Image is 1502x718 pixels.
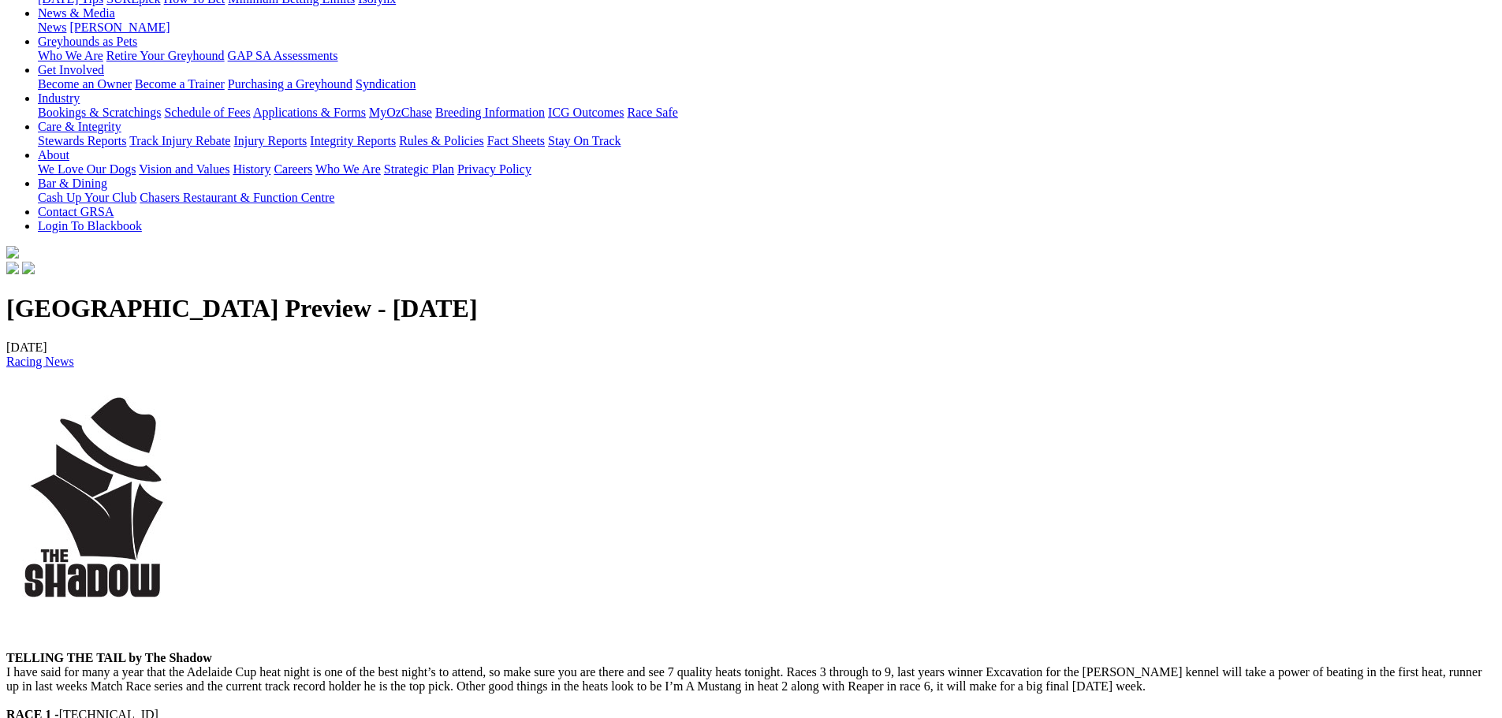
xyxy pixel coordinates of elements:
[38,191,136,204] a: Cash Up Your Club
[487,134,545,147] a: Fact Sheets
[627,106,677,119] a: Race Safe
[38,219,142,233] a: Login To Blackbook
[106,49,225,62] a: Retire Your Greyhound
[38,49,1496,63] div: Greyhounds as Pets
[135,77,225,91] a: Become a Trainer
[38,106,161,119] a: Bookings & Scratchings
[38,205,114,218] a: Contact GRSA
[399,134,484,147] a: Rules & Policies
[164,106,250,119] a: Schedule of Fees
[38,91,80,105] a: Industry
[140,191,334,204] a: Chasers Restaurant & Function Centre
[38,120,121,133] a: Care & Integrity
[310,134,396,147] a: Integrity Reports
[129,134,230,147] a: Track Injury Rebate
[548,134,621,147] a: Stay On Track
[435,106,545,119] a: Breeding Information
[6,340,74,368] span: [DATE]
[38,77,1496,91] div: Get Involved
[369,106,432,119] a: MyOzChase
[274,162,312,176] a: Careers
[548,106,624,119] a: ICG Outcomes
[228,49,338,62] a: GAP SA Assessments
[38,106,1496,120] div: Industry
[69,20,170,34] a: [PERSON_NAME]
[139,162,229,176] a: Vision and Values
[356,77,416,91] a: Syndication
[457,162,531,176] a: Privacy Policy
[16,396,173,603] img: 2Q==
[6,294,1496,323] h1: [GEOGRAPHIC_DATA] Preview - [DATE]
[228,77,352,91] a: Purchasing a Greyhound
[38,148,69,162] a: About
[6,651,212,664] strong: TELLING THE TAIL by The Shadow
[38,134,1496,148] div: Care & Integrity
[6,246,19,259] img: logo-grsa-white.png
[38,6,115,20] a: News & Media
[38,35,137,48] a: Greyhounds as Pets
[233,134,307,147] a: Injury Reports
[38,77,132,91] a: Become an Owner
[38,162,1496,177] div: About
[38,49,103,62] a: Who We Are
[38,162,136,176] a: We Love Our Dogs
[22,262,35,274] img: twitter.svg
[38,20,66,34] a: News
[38,20,1496,35] div: News & Media
[384,162,454,176] a: Strategic Plan
[6,355,74,368] a: Racing News
[38,177,107,190] a: Bar & Dining
[38,191,1496,205] div: Bar & Dining
[253,106,366,119] a: Applications & Forms
[233,162,270,176] a: History
[38,63,104,76] a: Get Involved
[315,162,381,176] a: Who We Are
[38,134,126,147] a: Stewards Reports
[6,262,19,274] img: facebook.svg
